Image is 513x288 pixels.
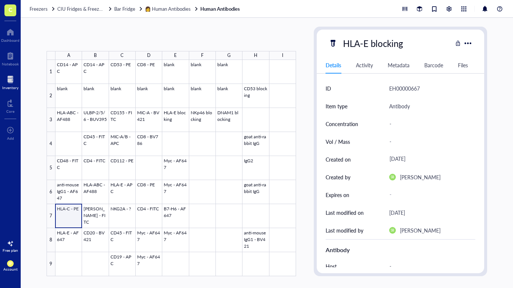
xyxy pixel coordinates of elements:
[386,153,472,166] div: [DATE]
[94,51,97,60] div: B
[389,102,410,111] div: Antibody
[47,84,55,108] div: 2
[114,6,199,12] a: Bar Fridge👩 Human Antibodies
[2,74,18,90] a: Inventory
[227,51,231,60] div: G
[1,38,20,43] div: Dashboard
[57,6,113,12] a: CIU Fridges & Freezers
[254,51,257,60] div: H
[386,116,472,132] div: -
[326,226,363,234] div: Last modified by
[326,155,351,163] div: Created on
[200,6,241,12] a: Human Antibodies
[326,61,341,69] div: Details
[47,108,55,132] div: 3
[458,61,468,69] div: Files
[9,262,12,265] span: BF
[400,173,441,182] div: [PERSON_NAME]
[30,6,56,12] a: Freezers
[326,173,350,181] div: Created by
[326,209,364,217] div: Last modified on
[9,5,13,14] span: C
[3,267,18,271] div: Account
[47,180,55,204] div: 6
[326,262,337,270] div: Host
[340,35,407,51] div: HLA-E blocking
[2,50,19,66] a: Notebook
[114,5,135,12] span: Bar Fridge
[388,61,410,69] div: Metadata
[7,136,14,140] div: Add
[391,175,394,179] span: SB
[120,51,123,60] div: C
[2,62,19,66] div: Notebook
[201,51,204,60] div: F
[6,97,14,113] a: Core
[386,258,472,274] div: -
[47,204,55,228] div: 7
[386,134,472,149] div: -
[47,228,55,252] div: 8
[147,51,150,60] div: D
[389,84,420,93] div: EH00000667
[2,85,18,90] div: Inventory
[326,120,358,128] div: Concentration
[326,84,331,92] div: ID
[400,226,441,235] div: [PERSON_NAME]
[391,228,394,232] span: SB
[282,51,283,60] div: I
[67,51,70,60] div: A
[30,5,48,12] span: Freezers
[326,138,350,146] div: Vol / Mass
[57,5,106,12] span: CIU Fridges & Freezers
[389,208,405,217] div: [DATE]
[174,51,177,60] div: E
[326,102,347,110] div: Item type
[386,188,472,201] div: -
[47,252,55,276] div: 9
[424,61,443,69] div: Barcode
[145,5,191,12] span: 👩 Human Antibodies
[6,109,14,113] div: Core
[326,191,349,199] div: Expires on
[3,248,18,253] div: Free plan
[47,60,55,84] div: 1
[1,26,20,43] a: Dashboard
[356,61,373,69] div: Activity
[47,132,55,156] div: 4
[47,156,55,180] div: 5
[326,245,475,254] div: Antibody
